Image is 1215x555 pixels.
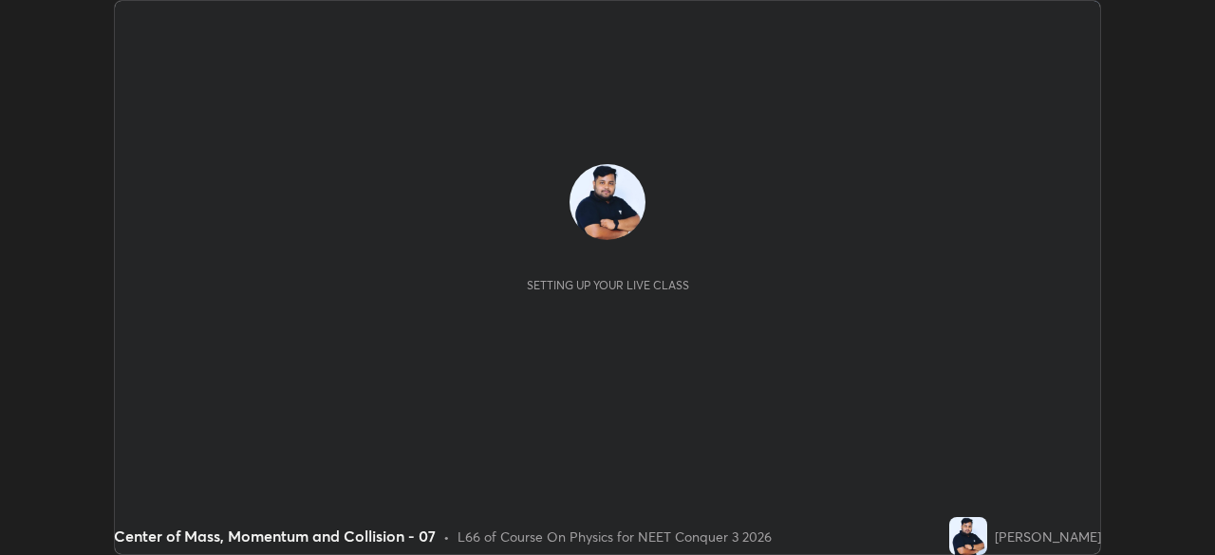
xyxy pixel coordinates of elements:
div: Setting up your live class [527,278,689,292]
div: • [443,527,450,546]
div: [PERSON_NAME] [995,527,1101,546]
div: Center of Mass, Momentum and Collision - 07 [114,525,436,547]
div: L66 of Course On Physics for NEET Conquer 3 2026 [458,527,772,546]
img: 93d8a107a9a841d8aaafeb9f7df5439e.jpg [570,164,645,240]
img: 93d8a107a9a841d8aaafeb9f7df5439e.jpg [949,517,987,555]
